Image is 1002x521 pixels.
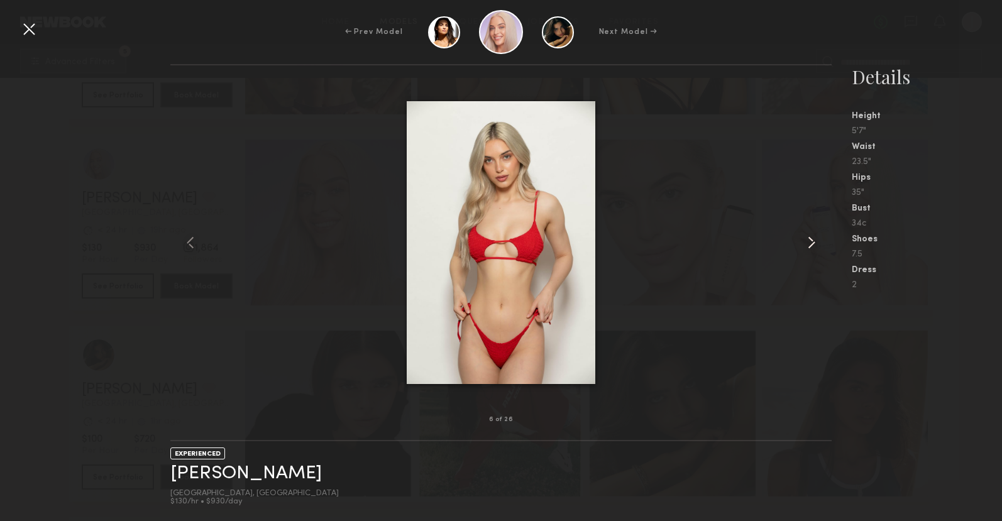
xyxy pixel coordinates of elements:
div: Height [852,112,1002,121]
div: 5'7" [852,127,1002,136]
div: 35" [852,189,1002,197]
div: Bust [852,204,1002,213]
div: ← Prev Model [345,26,403,38]
div: $130/hr • $930/day [170,498,339,506]
div: 34c [852,219,1002,228]
div: 2 [852,281,1002,290]
a: [PERSON_NAME] [170,464,322,483]
div: 7.5 [852,250,1002,259]
div: Shoes [852,235,1002,244]
div: 23.5" [852,158,1002,167]
div: Hips [852,173,1002,182]
div: EXPERIENCED [170,447,225,459]
div: Details [852,64,1002,89]
div: 6 of 26 [489,417,512,423]
div: [GEOGRAPHIC_DATA], [GEOGRAPHIC_DATA] [170,490,339,498]
div: Waist [852,143,1002,151]
div: Next Model → [599,26,658,38]
div: Dress [852,266,1002,275]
